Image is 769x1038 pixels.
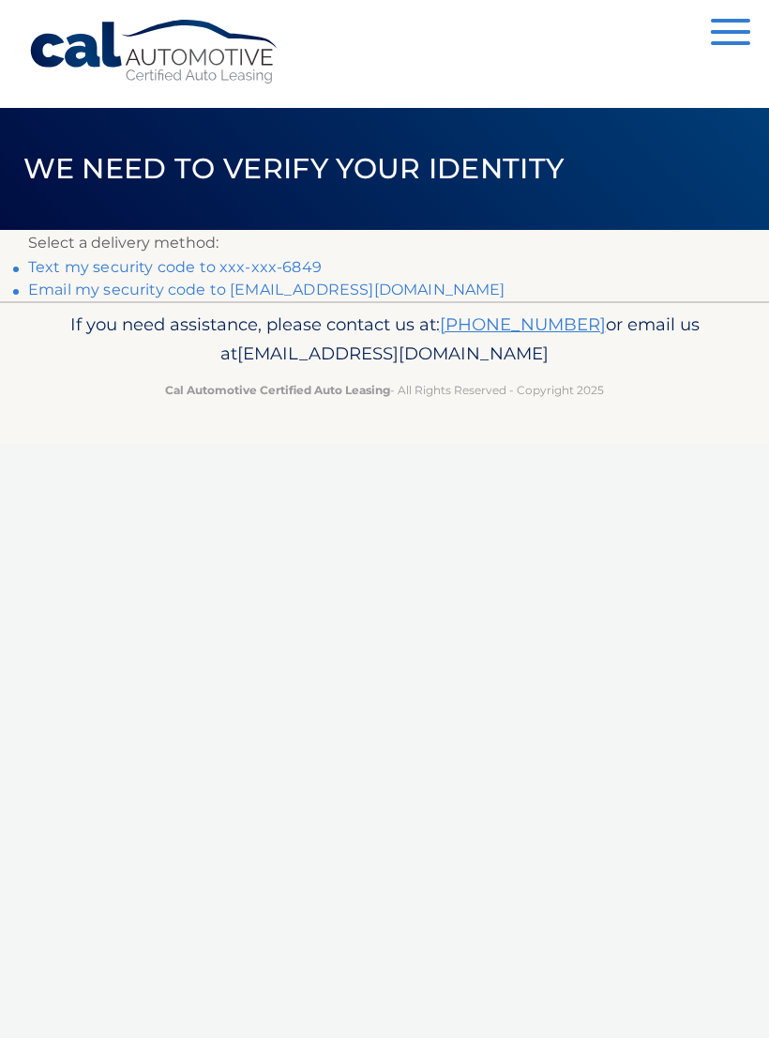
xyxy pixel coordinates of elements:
span: [EMAIL_ADDRESS][DOMAIN_NAME] [237,343,549,364]
button: Menu [711,19,750,50]
strong: Cal Automotive Certified Auto Leasing [165,383,390,397]
a: Cal Automotive [28,19,281,85]
a: Email my security code to [EMAIL_ADDRESS][DOMAIN_NAME] [28,281,505,298]
p: Select a delivery method: [28,230,741,256]
span: We need to verify your identity [23,151,565,186]
a: Text my security code to xxx-xxx-6849 [28,258,322,276]
a: [PHONE_NUMBER] [440,313,606,335]
p: If you need assistance, please contact us at: or email us at [28,310,741,370]
p: - All Rights Reserved - Copyright 2025 [28,380,741,400]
